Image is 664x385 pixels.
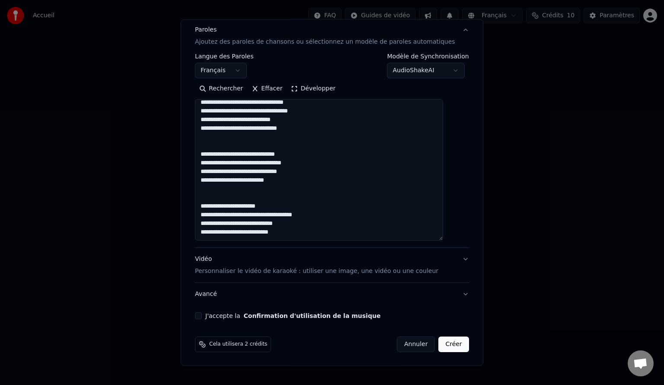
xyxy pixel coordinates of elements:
[287,82,340,96] button: Développer
[195,38,455,46] p: Ajoutez des paroles de chansons ou sélectionnez un modèle de paroles automatiques
[195,19,469,53] button: ParolesAjoutez des paroles de chansons ou sélectionnez un modèle de paroles automatiques
[247,82,287,96] button: Effacer
[195,283,469,305] button: Avancé
[244,313,381,319] button: J'accepte la
[195,53,254,59] label: Langue des Paroles
[397,337,435,352] button: Annuler
[195,26,217,34] div: Paroles
[387,53,469,59] label: Modèle de Synchronisation
[209,341,267,348] span: Cela utilisera 2 crédits
[195,255,438,276] div: Vidéo
[205,313,380,319] label: J'accepte la
[439,337,469,352] button: Créer
[195,267,438,276] p: Personnaliser le vidéo de karaoké : utiliser une image, une vidéo ou une couleur
[195,82,247,96] button: Rechercher
[195,248,469,282] button: VidéoPersonnaliser le vidéo de karaoké : utiliser une image, une vidéo ou une couleur
[195,53,469,247] div: ParolesAjoutez des paroles de chansons ou sélectionnez un modèle de paroles automatiques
